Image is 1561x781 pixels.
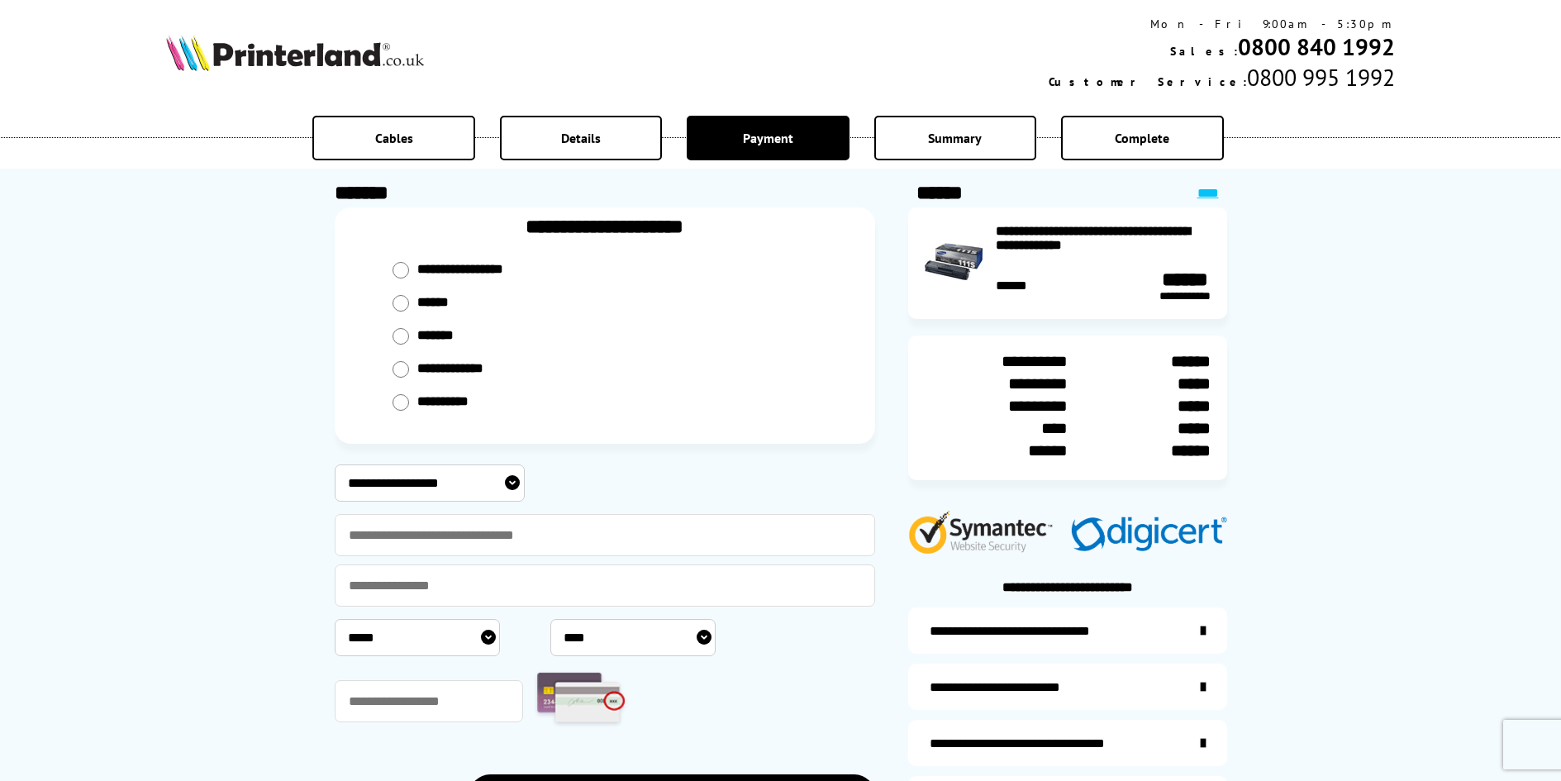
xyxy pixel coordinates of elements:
span: Payment [743,130,793,146]
span: Cables [375,130,413,146]
img: Printerland Logo [166,35,424,71]
span: Customer Service: [1049,74,1247,89]
a: items-arrive [908,664,1227,710]
span: Summary [928,130,982,146]
span: 0800 995 1992 [1247,62,1395,93]
a: 0800 840 1992 [1238,31,1395,62]
div: Mon - Fri 9:00am - 5:30pm [1049,17,1395,31]
a: additional-ink [908,607,1227,654]
span: Details [561,130,601,146]
span: Sales: [1170,44,1238,59]
span: Complete [1115,130,1169,146]
a: additional-cables [908,720,1227,766]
